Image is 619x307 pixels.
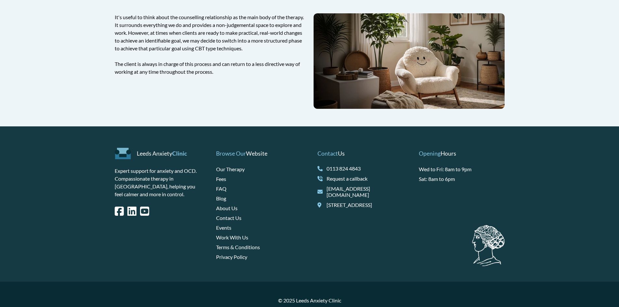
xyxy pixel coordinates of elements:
p: Expert support for anxiety and OCD. Compassionate therapy in [GEOGRAPHIC_DATA], helping you feel ... [115,167,200,198]
span: Contact [317,150,338,157]
i: YouTube [140,206,149,216]
a: About Us [216,205,238,211]
span: Opening [419,150,441,157]
p: The client is always in charge of this process and can return to a less directive way of working ... [115,60,306,76]
a: Terms & Conditions [216,244,260,250]
a: [EMAIL_ADDRESS][DOMAIN_NAME] [327,185,403,198]
li: Sat: 8am to 6pm [419,175,505,183]
a: Our Therapy [216,166,245,172]
span: Browse Our [216,150,246,157]
i: LinkedIn [127,206,136,216]
a: YouTube [140,210,149,216]
a: Fees [216,176,226,182]
a: Privacy Policy [216,254,247,260]
p: Website [216,150,302,158]
i: Facebook [115,206,124,216]
p: Us [317,150,403,158]
a: 0113 824 4843 [327,165,403,172]
img: Fluffy armchair [314,13,505,109]
a: Request a callback [327,175,403,182]
p: It's useful to think about the counselling relationship as the main body of the therapy. It surro... [115,13,306,52]
a: Contact Us [216,215,241,221]
a: LinkedIn [127,210,136,216]
a: Blog [216,195,226,201]
p: Hours [419,150,505,158]
a: FAQ [216,185,226,192]
a: Leeds AnxietyClinic [137,150,187,157]
a: Facebook [115,210,124,216]
a: Events [216,224,231,231]
a: Work With Us [216,234,248,240]
li: Wed to Fri: 8am to 9pm [419,165,505,173]
span: Clinic [172,150,187,157]
span: [STREET_ADDRESS] [327,202,403,208]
